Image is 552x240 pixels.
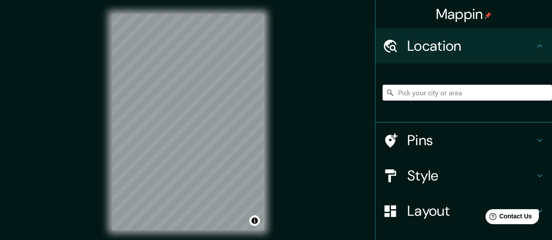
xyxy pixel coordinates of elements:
[407,202,534,220] h4: Layout
[407,167,534,184] h4: Style
[473,206,542,230] iframe: Help widget launcher
[436,5,492,23] h4: Mappin
[383,85,552,101] input: Pick your city or area
[249,215,260,226] button: Toggle attribution
[407,37,534,55] h4: Location
[376,158,552,193] div: Style
[484,12,492,19] img: pin-icon.png
[376,28,552,64] div: Location
[376,123,552,158] div: Pins
[376,193,552,229] div: Layout
[112,14,264,230] canvas: Map
[407,131,534,149] h4: Pins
